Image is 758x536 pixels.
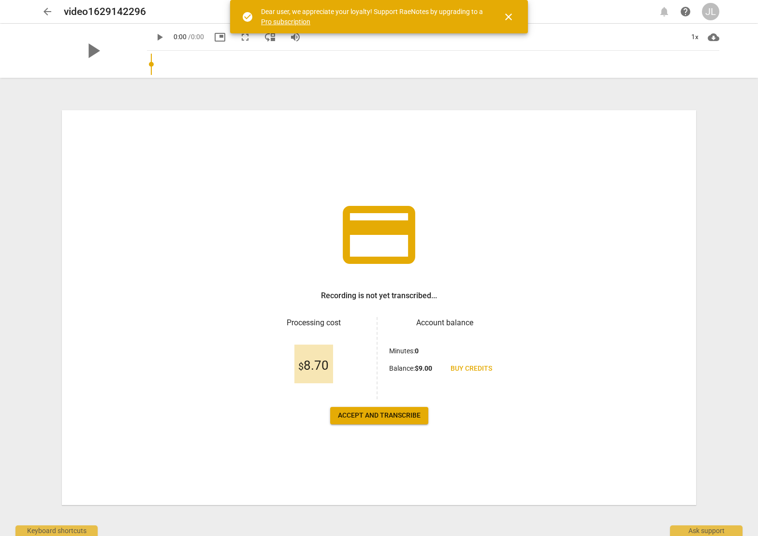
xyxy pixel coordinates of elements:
span: Accept and transcribe [338,411,421,420]
span: picture_in_picture [214,31,226,43]
div: 1x [685,29,704,45]
div: Dear user, we appreciate your loyalty! Support RaeNotes by upgrading to a [261,7,485,27]
a: Help [677,3,694,20]
p: Balance : [389,363,432,374]
button: Volume [287,29,304,46]
a: Pro subscription [261,18,310,26]
b: 0 [415,347,419,355]
button: Play [151,29,168,46]
button: Fullscreen [236,29,254,46]
button: Accept and transcribe [330,407,428,424]
a: Buy credits [443,360,500,377]
span: help [680,6,691,17]
span: fullscreen [239,31,251,43]
span: play_arrow [154,31,165,43]
span: credit_card [335,191,423,278]
span: 0:00 [174,33,187,41]
span: check_circle [242,11,253,23]
button: JL [702,3,719,20]
h3: Processing cost [258,317,369,329]
span: volume_up [290,31,301,43]
span: play_arrow [80,38,105,63]
button: Picture in picture [211,29,229,46]
span: Buy credits [451,364,492,374]
div: Ask support [670,525,743,536]
span: / 0:00 [188,33,204,41]
h2: video1629142296 [64,6,146,18]
span: $ [298,361,304,372]
div: Keyboard shortcuts [15,525,98,536]
span: 8.70 [298,359,329,373]
h3: Account balance [389,317,500,329]
b: $ 9.00 [415,364,432,372]
button: View player as separate pane [262,29,279,46]
h3: Recording is not yet transcribed... [321,290,437,302]
span: move_down [264,31,276,43]
span: arrow_back [42,6,53,17]
span: cloud_download [708,31,719,43]
button: Close [497,5,520,29]
span: close [503,11,514,23]
p: Minutes : [389,346,419,356]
